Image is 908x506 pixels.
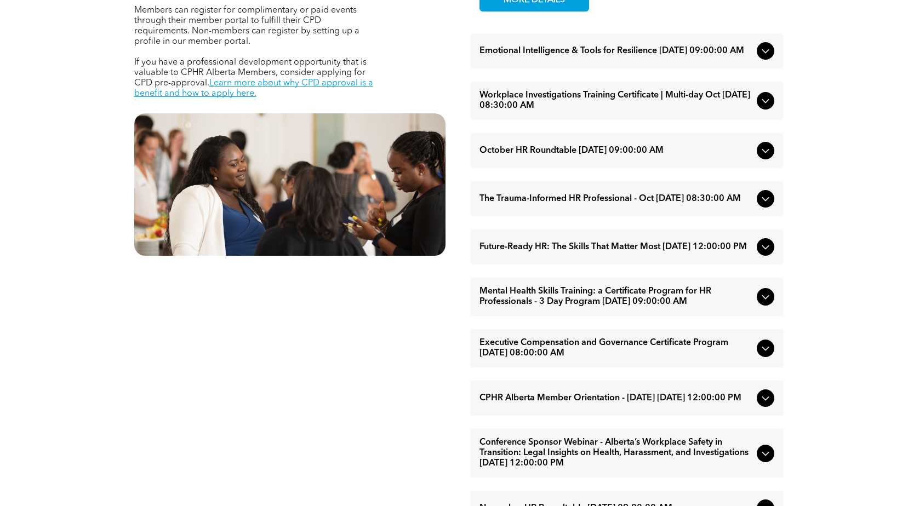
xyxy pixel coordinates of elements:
span: Emotional Intelligence & Tools for Resilience [DATE] 09:00:00 AM [479,46,752,56]
span: Members can register for complimentary or paid events through their member portal to fulfill thei... [134,6,359,46]
span: Executive Compensation and Governance Certificate Program [DATE] 08:00:00 AM [479,338,752,359]
span: CPHR Alberta Member Orientation - [DATE] [DATE] 12:00:00 PM [479,393,752,404]
span: If you have a professional development opportunity that is valuable to CPHR Alberta Members, cons... [134,58,367,88]
a: Learn more about why CPD approval is a benefit and how to apply here. [134,79,373,98]
span: Future-Ready HR: The Skills That Matter Most [DATE] 12:00:00 PM [479,242,752,252]
span: The Trauma-Informed HR Professional - Oct [DATE] 08:30:00 AM [479,194,752,204]
span: Workplace Investigations Training Certificate | Multi-day Oct [DATE] 08:30:00 AM [479,90,752,111]
span: Mental Health Skills Training: a Certificate Program for HR Professionals - 3 Day Program [DATE] ... [479,286,752,307]
span: October HR Roundtable [DATE] 09:00:00 AM [479,146,752,156]
span: Conference Sponsor Webinar - Alberta’s Workplace Safety in Transition: Legal Insights on Health, ... [479,438,752,469]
